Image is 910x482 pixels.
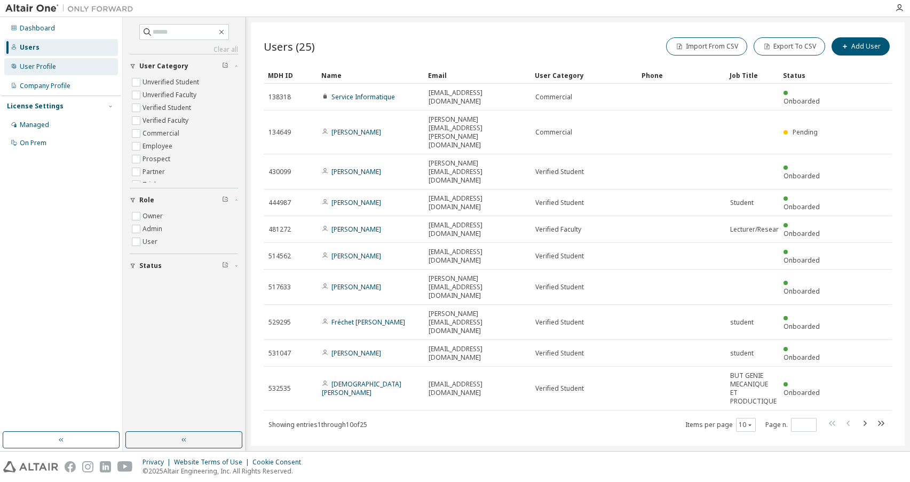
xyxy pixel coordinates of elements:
span: Onboarded [784,322,820,331]
span: Lecturer/Researcher [730,225,792,234]
span: [EMAIL_ADDRESS][DOMAIN_NAME] [429,345,526,362]
a: [PERSON_NAME] [331,282,381,291]
a: Clear all [130,45,238,54]
button: Role [130,188,238,212]
a: [PERSON_NAME] [331,167,381,176]
label: Admin [143,223,164,235]
label: Owner [143,210,165,223]
button: 10 [739,421,753,429]
label: Verified Student [143,101,193,114]
button: Export To CSV [754,37,825,56]
span: [PERSON_NAME][EMAIL_ADDRESS][DOMAIN_NAME] [429,310,526,335]
div: Company Profile [20,82,70,90]
span: Verified Student [535,283,584,291]
label: Verified Faculty [143,114,191,127]
span: Onboarded [784,97,820,106]
label: Commercial [143,127,181,140]
label: Trial [143,178,158,191]
button: Import From CSV [666,37,747,56]
button: User Category [130,54,238,78]
span: Page n. [765,418,817,432]
img: facebook.svg [65,461,76,472]
div: Cookie Consent [252,458,307,467]
p: © 2025 Altair Engineering, Inc. All Rights Reserved. [143,467,307,476]
span: [EMAIL_ADDRESS][DOMAIN_NAME] [429,89,526,106]
span: [PERSON_NAME][EMAIL_ADDRESS][DOMAIN_NAME] [429,159,526,185]
span: [PERSON_NAME][EMAIL_ADDRESS][PERSON_NAME][DOMAIN_NAME] [429,115,526,149]
div: MDH ID [268,67,313,84]
div: Privacy [143,458,174,467]
span: User Category [139,62,188,70]
div: Dashboard [20,24,55,33]
span: 444987 [268,199,291,207]
span: [EMAIL_ADDRESS][DOMAIN_NAME] [429,194,526,211]
label: Unverified Faculty [143,89,199,101]
span: [EMAIL_ADDRESS][DOMAIN_NAME] [429,221,526,238]
span: Role [139,196,154,204]
label: Employee [143,140,175,153]
span: student [730,349,754,358]
button: Add User [832,37,890,56]
img: instagram.svg [82,461,93,472]
span: Users (25) [264,39,315,54]
span: 138318 [268,93,291,101]
span: Pending [793,128,818,137]
a: [PERSON_NAME] [331,198,381,207]
label: Partner [143,165,167,178]
span: Verified Student [535,318,584,327]
img: altair_logo.svg [3,461,58,472]
span: Items per page [685,418,756,432]
span: Verified Student [535,252,584,260]
span: Commercial [535,128,572,137]
div: Name [321,67,420,84]
span: Onboarded [784,388,820,397]
a: [PERSON_NAME] [331,128,381,137]
span: Onboarded [784,256,820,265]
span: Clear filter [222,262,228,270]
span: Onboarded [784,229,820,238]
span: 134649 [268,128,291,137]
label: Unverified Student [143,76,201,89]
span: Clear filter [222,196,228,204]
span: Clear filter [222,62,228,70]
button: Status [130,254,238,278]
span: Verified Student [535,199,584,207]
span: Student [730,199,754,207]
span: student [730,318,754,327]
span: [EMAIL_ADDRESS][DOMAIN_NAME] [429,380,526,397]
label: User [143,235,160,248]
label: Prospect [143,153,172,165]
div: Status [783,67,828,84]
span: 532535 [268,384,291,393]
span: BUT GENIE MECANIQUE ET PRODUCTIQUE [730,372,777,406]
img: linkedin.svg [100,461,111,472]
div: Users [20,43,39,52]
a: [PERSON_NAME] [331,349,381,358]
div: Phone [642,67,721,84]
span: Verified Faculty [535,225,581,234]
a: [DEMOGRAPHIC_DATA][PERSON_NAME] [322,380,401,397]
span: [EMAIL_ADDRESS][DOMAIN_NAME] [429,248,526,265]
span: 430099 [268,168,291,176]
div: Managed [20,121,49,129]
a: [PERSON_NAME] [331,225,381,234]
span: 517633 [268,283,291,291]
span: Status [139,262,162,270]
span: 529295 [268,318,291,327]
img: youtube.svg [117,461,133,472]
span: Onboarded [784,287,820,296]
img: Altair One [5,3,139,14]
span: Commercial [535,93,572,101]
div: Job Title [730,67,774,84]
span: Verified Student [535,168,584,176]
span: Showing entries 1 through 10 of 25 [268,420,367,429]
div: User Category [535,67,633,84]
div: Website Terms of Use [174,458,252,467]
span: Onboarded [784,202,820,211]
span: Verified Student [535,349,584,358]
a: [PERSON_NAME] [331,251,381,260]
span: 514562 [268,252,291,260]
span: Onboarded [784,353,820,362]
span: 481272 [268,225,291,234]
div: License Settings [7,102,64,110]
